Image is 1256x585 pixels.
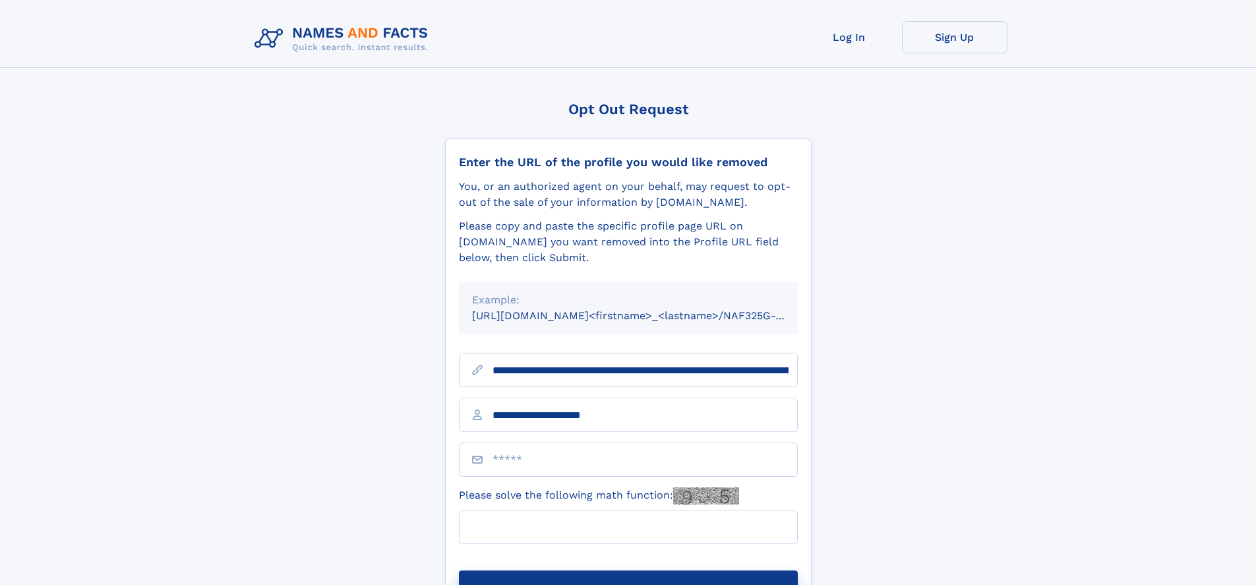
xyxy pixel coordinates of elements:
[459,487,739,505] label: Please solve the following math function:
[902,21,1007,53] a: Sign Up
[249,21,439,57] img: Logo Names and Facts
[796,21,902,53] a: Log In
[459,179,798,210] div: You, or an authorized agent on your behalf, may request to opt-out of the sale of your informatio...
[472,309,823,322] small: [URL][DOMAIN_NAME]<firstname>_<lastname>/NAF325G-xxxxxxxx
[445,101,812,117] div: Opt Out Request
[459,218,798,266] div: Please copy and paste the specific profile page URL on [DOMAIN_NAME] you want removed into the Pr...
[459,155,798,169] div: Enter the URL of the profile you would like removed
[472,292,785,308] div: Example:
